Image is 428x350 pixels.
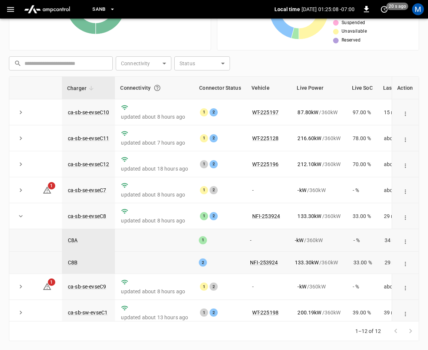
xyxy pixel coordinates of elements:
[378,3,390,15] button: set refresh interval
[400,237,411,244] div: action cell options
[15,185,26,196] button: expand row
[15,211,26,222] button: expand row
[297,186,340,194] div: / 360 kW
[347,177,378,203] td: - %
[400,212,411,220] div: action cell options
[210,186,218,194] div: 2
[252,161,279,167] a: WT-225196
[252,310,279,316] a: WT-225198
[200,108,208,116] div: 1
[347,151,378,177] td: 70.00 %
[347,77,378,99] th: Live SoC
[252,213,280,219] a: NFI-253924
[199,236,207,244] div: 1
[297,309,340,316] div: / 360 kW
[347,125,378,151] td: 78.00 %
[297,109,340,116] div: / 360 kW
[274,6,300,13] p: Local time
[348,229,379,251] td: - %
[121,314,188,321] p: updated about 13 hours ago
[200,283,208,291] div: 1
[15,133,26,144] button: expand row
[355,327,381,335] p: 1–12 of 12
[392,77,419,99] th: Action
[151,81,164,95] button: Connection between the charger and our software.
[297,309,321,316] p: 200.19 kW
[400,259,411,266] div: action cell options
[297,161,321,168] p: 212.10 kW
[200,308,208,317] div: 1
[68,187,106,193] a: ca-sb-se-evseC7
[386,3,408,10] span: 20 s ago
[400,283,411,290] div: action cell options
[194,77,246,99] th: Connector Status
[121,288,188,295] p: updated about 8 hours ago
[295,259,342,266] div: / 360 kW
[68,237,78,243] a: C8A
[43,283,52,289] a: 1
[412,3,424,15] div: profile-icon
[250,260,278,265] a: NFI-253924
[297,283,306,290] p: - kW
[347,203,378,229] td: 33.00 %
[68,161,109,167] a: ca-sb-se-evseC12
[400,161,411,168] div: action cell options
[295,237,342,244] div: / 360 kW
[210,212,218,220] div: 2
[210,108,218,116] div: 2
[200,160,208,168] div: 1
[121,139,188,146] p: updated about 7 hours ago
[347,99,378,125] td: 97.00 %
[246,274,292,300] td: -
[297,135,321,142] p: 216.60 kW
[297,186,306,194] p: - kW
[342,19,365,27] span: Suspended
[210,160,218,168] div: 2
[15,107,26,118] button: expand row
[68,109,109,115] a: ca-sb-se-evseC10
[295,237,303,244] p: - kW
[68,310,108,316] a: ca-sb-sw-evseC1
[121,113,188,120] p: updated about 8 hours ago
[120,81,189,95] div: Connectivity
[292,77,346,99] th: Live Power
[342,37,360,44] span: Reserved
[200,186,208,194] div: 1
[252,135,279,141] a: WT-225128
[348,251,379,274] td: 33.00 %
[15,159,26,170] button: expand row
[200,212,208,220] div: 1
[400,309,411,316] div: action cell options
[200,134,208,142] div: 1
[347,300,378,326] td: 39.00 %
[21,2,73,16] img: ampcontrol.io logo
[15,281,26,292] button: expand row
[68,260,78,265] a: C8B
[400,186,411,194] div: action cell options
[246,177,292,203] td: -
[68,284,106,290] a: ca-sb-se-evseC9
[15,307,26,318] button: expand row
[68,135,109,141] a: ca-sb-se-evseC11
[121,191,188,198] p: updated about 8 hours ago
[297,135,340,142] div: / 360 kW
[302,6,355,13] p: [DATE] 01:25:08 -07:00
[210,308,218,317] div: 2
[400,109,411,116] div: action cell options
[48,278,55,286] span: 1
[252,109,279,115] a: WT-225197
[297,212,340,220] div: / 360 kW
[297,161,340,168] div: / 360 kW
[89,2,118,17] button: SanB
[295,259,319,266] p: 133.30 kW
[342,28,367,35] span: Unavailable
[244,229,289,251] td: -
[121,165,188,172] p: updated about 18 hours ago
[48,182,55,189] span: 1
[43,187,52,193] a: 1
[121,217,188,224] p: updated about 8 hours ago
[68,213,106,219] a: ca-sb-se-evseC8
[246,77,292,99] th: Vehicle
[92,5,106,14] span: SanB
[297,109,318,116] p: 87.80 kW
